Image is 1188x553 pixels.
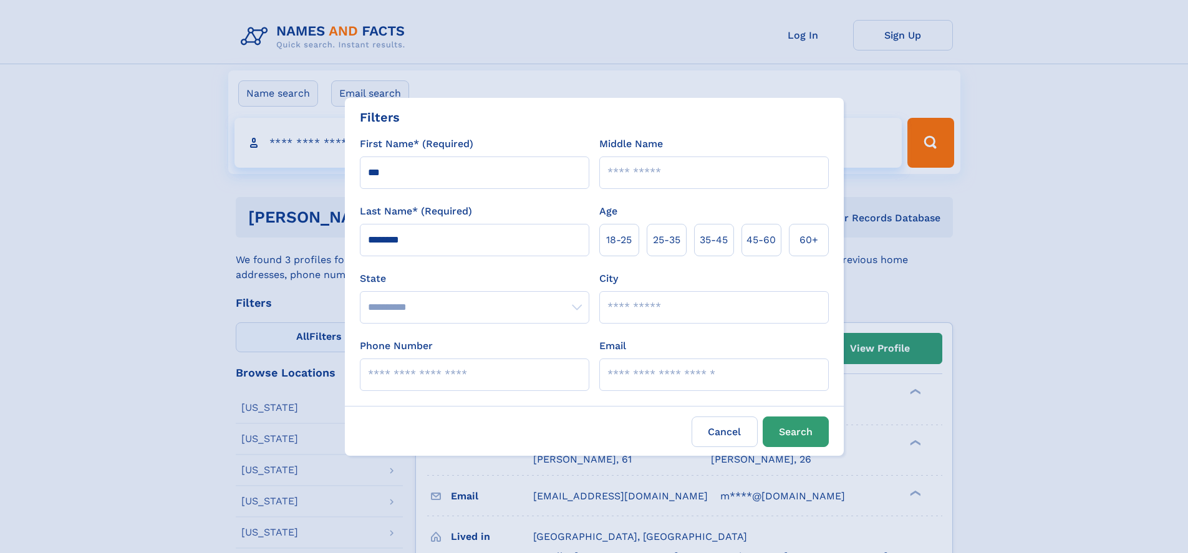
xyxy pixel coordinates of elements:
span: 60+ [799,233,818,248]
label: City [599,271,618,286]
label: Cancel [692,416,758,447]
label: Last Name* (Required) [360,204,472,219]
button: Search [763,416,829,447]
div: Filters [360,108,400,127]
label: Email [599,339,626,353]
label: First Name* (Required) [360,137,473,151]
span: 35‑45 [700,233,728,248]
span: 25‑35 [653,233,680,248]
label: Age [599,204,617,219]
label: Middle Name [599,137,663,151]
span: 45‑60 [746,233,776,248]
label: Phone Number [360,339,433,353]
label: State [360,271,589,286]
span: 18‑25 [606,233,632,248]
